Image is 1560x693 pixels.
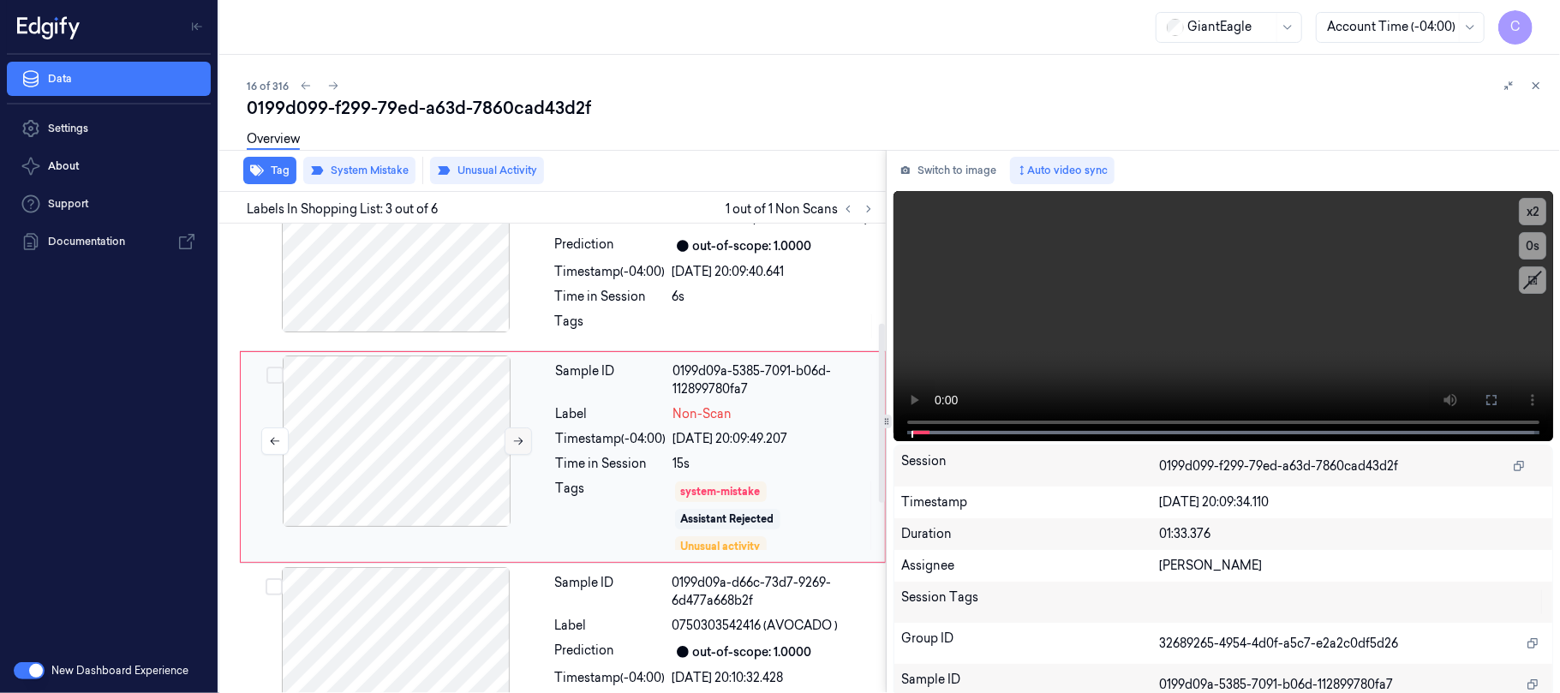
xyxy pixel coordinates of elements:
[556,455,666,473] div: Time in Session
[266,578,283,595] button: Select row
[556,480,666,552] div: Tags
[430,157,544,184] button: Unusual Activity
[672,574,876,610] div: 0199d09a-d66c-73d7-9269-6d477a668b2f
[555,642,666,662] div: Prediction
[555,617,666,635] div: Label
[303,157,415,184] button: System Mistake
[183,13,211,40] button: Toggle Navigation
[247,96,1546,120] div: 0199d099-f299-79ed-a63d-7860cad43d2f
[7,111,211,146] a: Settings
[556,362,666,398] div: Sample ID
[1519,198,1546,225] button: x2
[243,157,296,184] button: Tag
[555,263,666,281] div: Timestamp (-04:00)
[726,199,879,219] span: 1 out of 1 Non Scans
[673,405,732,423] span: Non-Scan
[672,263,876,281] div: [DATE] 20:09:40.641
[555,288,666,306] div: Time in Session
[901,452,1159,480] div: Session
[672,669,876,687] div: [DATE] 20:10:32.428
[1519,232,1546,260] button: 0s
[7,62,211,96] a: Data
[247,200,438,218] span: Labels In Shopping List: 3 out of 6
[901,630,1159,657] div: Group ID
[673,362,875,398] div: 0199d09a-5385-7091-b06d-112899780fa7
[1159,493,1545,511] div: [DATE] 20:09:34.110
[555,669,666,687] div: Timestamp (-04:00)
[672,617,839,635] span: 0750303542416 (AVOCADO )
[556,405,666,423] div: Label
[693,643,812,661] div: out-of-scope: 1.0000
[672,288,876,306] div: 6s
[1159,525,1545,543] div: 01:33.376
[673,455,875,473] div: 15s
[7,187,211,221] a: Support
[247,130,300,150] a: Overview
[681,484,761,499] div: system-mistake
[555,574,666,610] div: Sample ID
[1159,635,1398,653] span: 32689265-4954-4d0f-a5c7-e2a2c0df5d26
[1159,457,1398,475] span: 0199d099-f299-79ed-a63d-7860cad43d2f
[7,149,211,183] button: About
[681,511,774,527] div: Assistant Rejected
[1159,557,1545,575] div: [PERSON_NAME]
[894,157,1003,184] button: Switch to image
[901,588,1159,616] div: Session Tags
[901,525,1159,543] div: Duration
[901,557,1159,575] div: Assignee
[555,236,666,256] div: Prediction
[1498,10,1533,45] button: C
[1010,157,1115,184] button: Auto video sync
[556,430,666,448] div: Timestamp (-04:00)
[266,367,284,384] button: Select row
[673,430,875,448] div: [DATE] 20:09:49.207
[693,237,812,255] div: out-of-scope: 1.0000
[247,79,289,93] span: 16 of 316
[7,224,211,259] a: Documentation
[555,313,666,340] div: Tags
[901,493,1159,511] div: Timestamp
[681,539,761,554] div: Unusual activity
